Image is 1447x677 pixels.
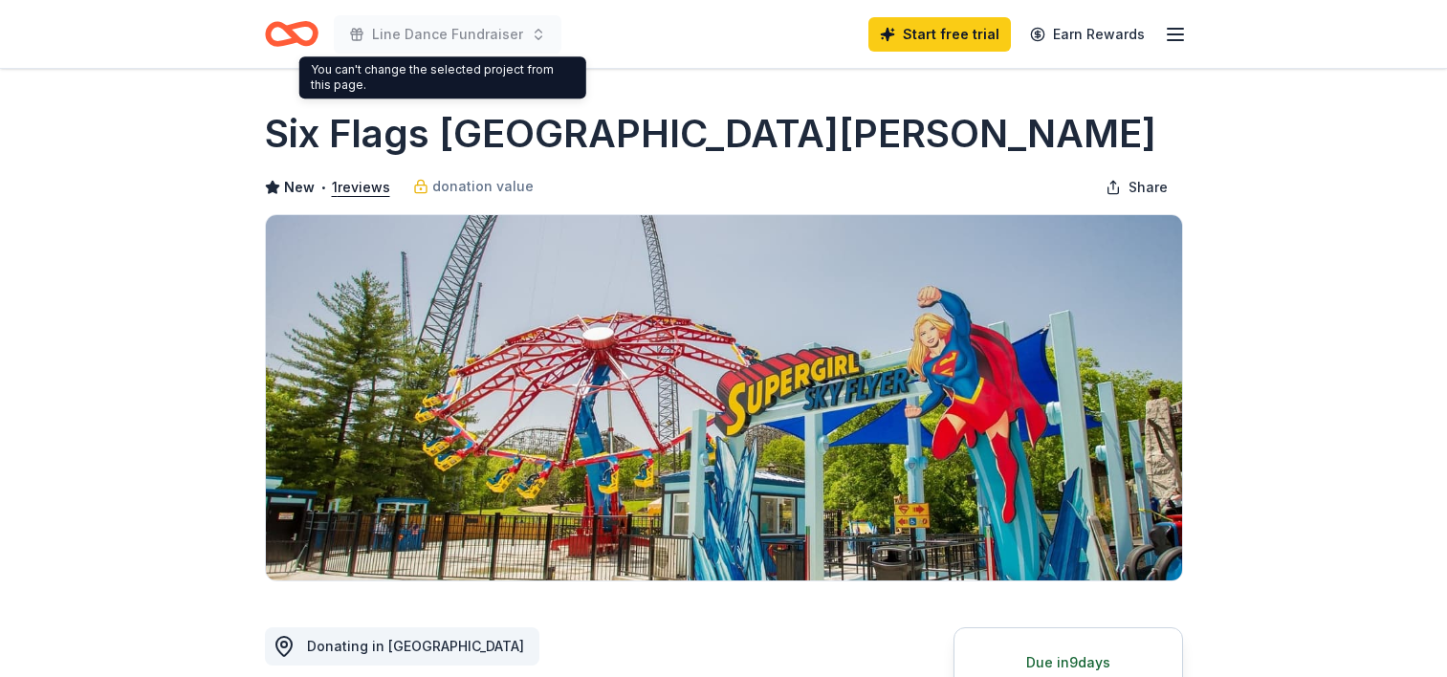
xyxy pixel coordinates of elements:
[1090,168,1183,207] button: Share
[307,638,524,654] span: Donating in [GEOGRAPHIC_DATA]
[1129,176,1168,199] span: Share
[284,176,315,199] span: New
[266,215,1182,580] img: Image for Six Flags St. Louis
[868,17,1011,52] a: Start free trial
[432,175,534,198] span: donation value
[1019,17,1156,52] a: Earn Rewards
[319,180,326,195] span: •
[332,176,390,199] button: 1reviews
[977,651,1159,674] div: Due in 9 days
[265,107,1156,161] h1: Six Flags [GEOGRAPHIC_DATA][PERSON_NAME]
[299,56,586,98] div: You can't change the selected project from this page.
[334,15,561,54] button: Line Dance Fundraiser
[413,175,534,198] a: donation value
[372,23,523,46] span: Line Dance Fundraiser
[265,11,318,56] a: Home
